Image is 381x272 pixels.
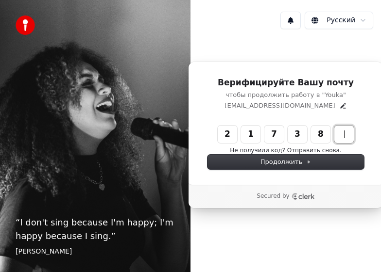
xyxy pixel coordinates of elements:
button: Edit [339,102,347,110]
p: [EMAIL_ADDRESS][DOMAIN_NAME] [225,101,335,110]
input: Enter verification code [218,126,373,143]
a: Clerk logo [292,193,315,200]
p: “ I don't sing because I'm happy; I'm happy because I sing. ” [16,216,175,243]
button: Не получили код? Отправить снова. [230,147,341,155]
p: Secured by [257,192,289,200]
p: чтобы продолжить работу в "Youka" [208,91,364,99]
span: Продолжить [260,158,312,166]
button: Продолжить [208,155,364,169]
h1: Верифицируйте Вашу почту [208,77,364,89]
img: youka [16,16,35,35]
footer: [PERSON_NAME] [16,247,175,256]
